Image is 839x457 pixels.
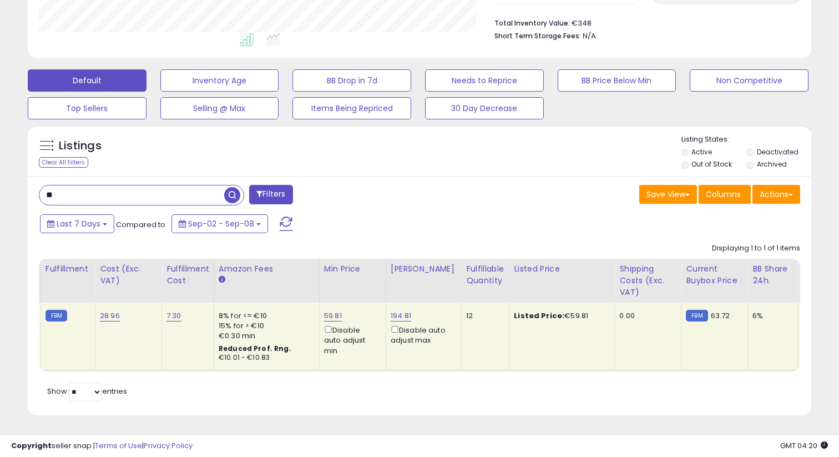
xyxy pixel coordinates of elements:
[706,189,741,200] span: Columns
[160,97,279,119] button: Selling @ Max
[28,69,146,92] button: Default
[11,440,52,451] strong: Copyright
[686,263,743,287] div: Current Buybox Price
[219,331,311,341] div: €0.30 min
[39,157,88,168] div: Clear All Filters
[514,263,610,275] div: Listed Price
[219,311,311,321] div: 8% for <= €10
[425,69,544,92] button: Needs to Reprice
[28,97,146,119] button: Top Sellers
[324,324,377,356] div: Disable auto adjust min
[752,185,800,204] button: Actions
[249,185,292,204] button: Filters
[558,69,676,92] button: BB Price Below Min
[494,31,581,41] b: Short Term Storage Fees:
[219,263,315,275] div: Amazon Fees
[100,310,120,322] a: 28.96
[425,97,544,119] button: 30 Day Decrease
[583,31,596,41] span: N/A
[219,275,225,285] small: Amazon Fees.
[391,324,453,345] div: Disable auto adjust max
[219,344,291,353] b: Reduced Prof. Rng.
[699,185,751,204] button: Columns
[757,147,798,157] label: Deactivated
[160,69,279,92] button: Inventory Age
[712,243,800,254] div: Displaying 1 to 1 of 1 items
[619,263,676,298] div: Shipping Costs (Exc. VAT)
[757,159,787,169] label: Archived
[219,321,311,331] div: 15% for > €10
[116,219,167,230] span: Compared to:
[188,218,254,229] span: Sep-02 - Sep-08
[292,97,411,119] button: Items Being Repriced
[324,310,342,322] a: 59.81
[466,263,504,287] div: Fulfillable Quantity
[711,310,730,321] span: 63.72
[59,138,102,154] h5: Listings
[47,386,127,396] span: Show: entries
[166,263,209,287] div: Fulfillment Cost
[40,214,114,233] button: Last 7 Days
[681,134,812,145] p: Listing States:
[324,263,381,275] div: Min Price
[100,263,157,287] div: Cost (Exc. VAT)
[391,263,457,275] div: [PERSON_NAME]
[57,218,100,229] span: Last 7 Days
[95,440,142,451] a: Terms of Use
[514,310,564,321] b: Listed Price:
[780,440,828,451] span: 2025-09-16 04:20 GMT
[752,263,793,287] div: BB Share 24h.
[514,311,606,321] div: €59.81
[752,311,789,321] div: 6%
[11,441,193,451] div: seller snap | |
[46,263,90,275] div: Fulfillment
[494,16,792,29] li: €348
[466,311,501,321] div: 12
[171,214,268,233] button: Sep-02 - Sep-08
[691,147,712,157] label: Active
[391,310,411,322] a: 194.81
[292,69,411,92] button: BB Drop in 7d
[619,311,673,321] div: 0.00
[691,159,732,169] label: Out of Stock
[46,310,67,322] small: FBM
[166,310,181,322] a: 7.30
[494,18,570,28] b: Total Inventory Value:
[690,69,808,92] button: Non Competitive
[219,353,311,363] div: €10.01 - €10.83
[639,185,697,204] button: Save View
[144,440,193,451] a: Privacy Policy
[686,310,707,322] small: FBM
